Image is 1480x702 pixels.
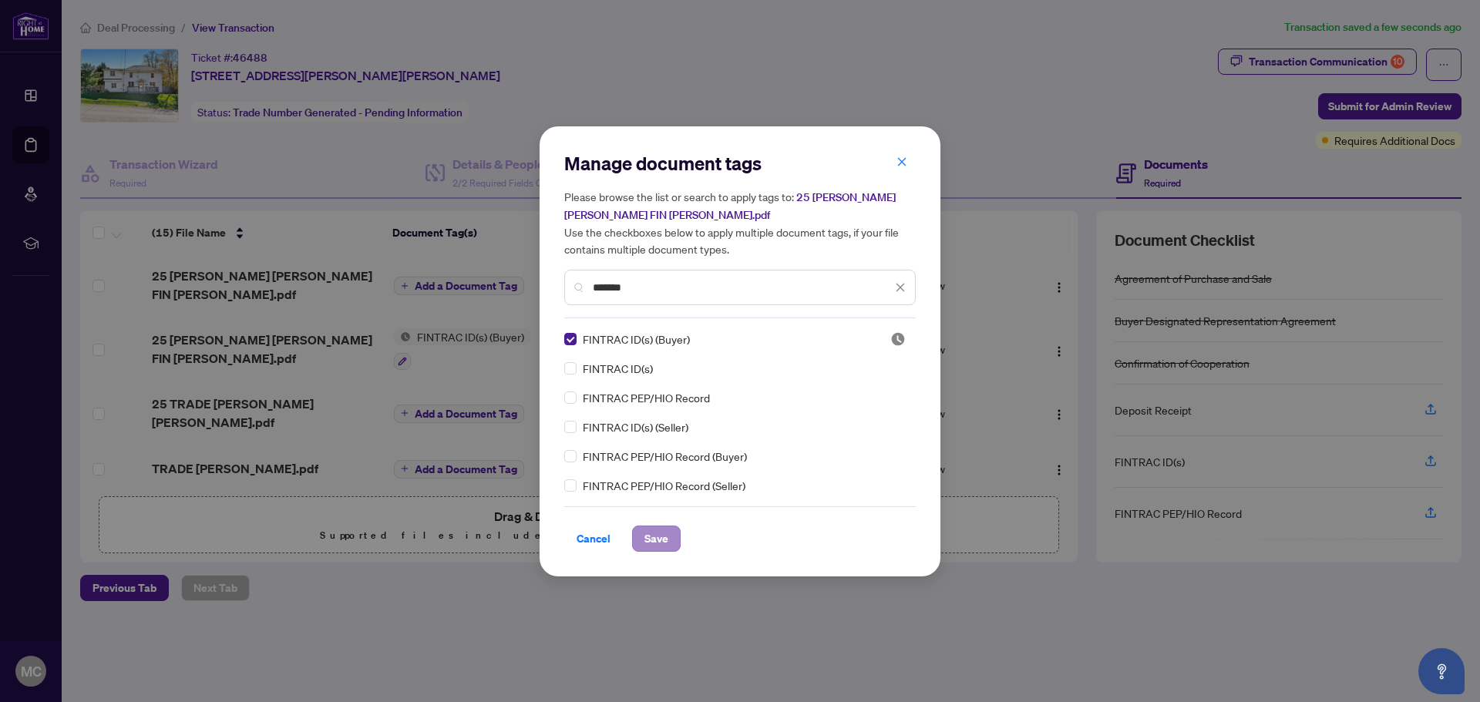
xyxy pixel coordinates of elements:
img: status [890,331,906,347]
h2: Manage document tags [564,151,916,176]
span: 25 [PERSON_NAME] [PERSON_NAME] FIN [PERSON_NAME].pdf [564,190,896,222]
span: FINTRAC ID(s) (Seller) [583,418,688,435]
span: FINTRAC PEP/HIO Record [583,389,710,406]
button: Save [632,526,681,552]
span: Cancel [577,526,610,551]
span: close [896,156,907,167]
span: Pending Review [890,331,906,347]
span: FINTRAC PEP/HIO Record (Seller) [583,477,745,494]
h5: Please browse the list or search to apply tags to: Use the checkboxes below to apply multiple doc... [564,188,916,257]
span: FINTRAC ID(s) (Buyer) [583,331,690,348]
span: FINTRAC ID(s) [583,360,653,377]
button: Open asap [1418,648,1465,694]
span: Save [644,526,668,551]
span: FINTRAC PEP/HIO Record (Buyer) [583,448,747,465]
span: close [895,282,906,293]
button: Cancel [564,526,623,552]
